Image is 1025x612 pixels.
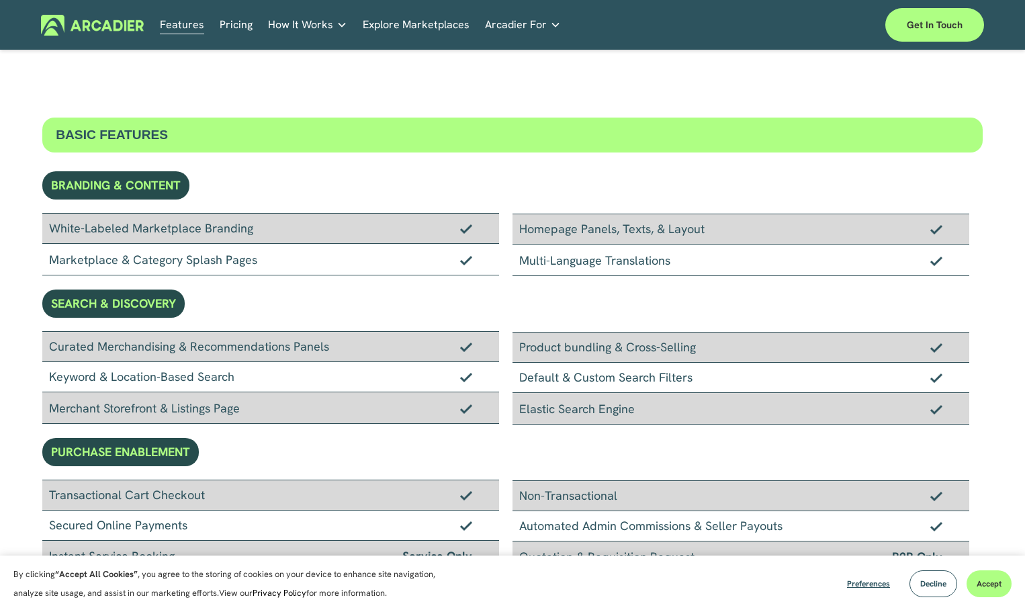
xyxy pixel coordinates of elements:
[42,392,499,424] div: Merchant Storefront & Listings Page
[42,118,983,152] div: BASIC FEATURES
[512,332,969,363] div: Product bundling & Cross-Selling
[460,224,472,233] img: Checkmark
[885,8,984,42] a: Get in touch
[460,255,472,265] img: Checkmark
[512,214,969,245] div: Homepage Panels, Texts, & Layout
[920,578,946,589] span: Decline
[512,480,969,511] div: Non-Transactional
[930,491,942,500] img: Checkmark
[220,15,253,36] a: Pricing
[42,290,185,318] div: SEARCH & DISCOVERY
[42,511,499,541] div: Secured Online Payments
[42,213,499,244] div: White-Labeled Marketplace Branding
[460,372,472,382] img: Checkmark
[42,541,499,572] div: Instant Service Booking
[42,244,499,275] div: Marketplace & Category Splash Pages
[512,393,969,425] div: Elastic Search Engine
[837,570,900,597] button: Preferences
[485,15,547,34] span: Arcadier For
[42,362,499,392] div: Keyword & Location-Based Search
[977,578,1001,589] span: Accept
[268,15,347,36] a: folder dropdown
[160,15,204,36] a: Features
[42,331,499,362] div: Curated Merchandising & Recommendations Panels
[41,15,144,36] img: Arcadier
[909,570,957,597] button: Decline
[930,373,942,382] img: Checkmark
[930,521,942,531] img: Checkmark
[268,15,333,34] span: How It Works
[512,511,969,541] div: Automated Admin Commissions & Seller Payouts
[930,404,942,414] img: Checkmark
[967,570,1012,597] button: Accept
[253,587,306,599] a: Privacy Policy
[42,171,189,200] div: BRANDING & CONTENT
[13,565,450,603] p: By clicking , you agree to the storing of cookies on your device to enhance site navigation, anal...
[512,541,969,572] div: Quotation & Requisition Request
[460,490,472,500] img: Checkmark
[460,404,472,413] img: Checkmark
[512,245,969,276] div: Multi-Language Translations
[460,342,472,351] img: Checkmark
[892,547,942,566] span: B2B Only
[402,546,472,566] span: Service Only
[42,438,199,466] div: PURCHASE ENABLEMENT
[485,15,561,36] a: folder dropdown
[930,256,942,265] img: Checkmark
[847,578,890,589] span: Preferences
[363,15,470,36] a: Explore Marketplaces
[512,363,969,393] div: Default & Custom Search Filters
[930,224,942,234] img: Checkmark
[930,343,942,352] img: Checkmark
[55,568,138,580] strong: “Accept All Cookies”
[42,480,499,511] div: Transactional Cart Checkout
[460,521,472,530] img: Checkmark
